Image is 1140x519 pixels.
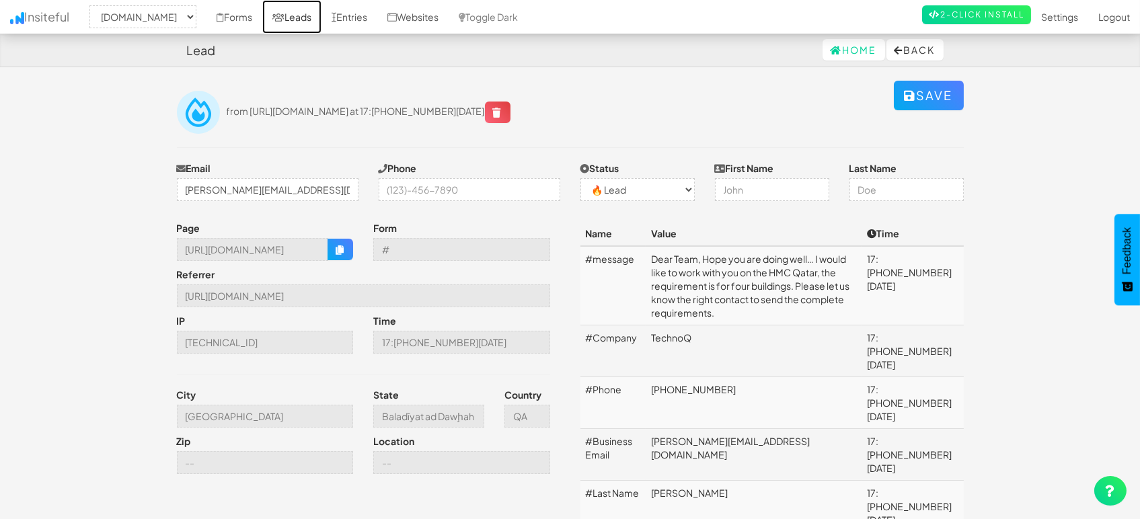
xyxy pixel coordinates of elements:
label: Country [504,388,541,401]
td: 17:[PHONE_NUMBER][DATE] [862,325,963,377]
label: State [373,388,399,401]
td: [PERSON_NAME][EMAIL_ADDRESS][DOMAIN_NAME] [646,429,862,481]
input: -- [373,238,550,261]
label: Phone [379,161,417,175]
td: #message [580,246,646,325]
input: Doe [849,178,964,201]
td: 17:[PHONE_NUMBER][DATE] [862,429,963,481]
button: Save [894,81,964,110]
a: Home [823,39,885,61]
input: -- [177,405,354,428]
span: from [URL][DOMAIN_NAME] at 17:[PHONE_NUMBER][DATE] [227,105,510,117]
label: Referrer [177,268,215,281]
span: Feedback [1121,227,1133,274]
input: -- [373,451,550,474]
th: Name [580,221,646,246]
img: icon.png [10,12,24,24]
label: Page [177,221,200,235]
label: Form [373,221,397,235]
input: -- [504,405,550,428]
label: First Name [715,161,774,175]
input: -- [177,238,329,261]
td: 17:[PHONE_NUMBER][DATE] [862,377,963,429]
label: Zip [177,434,191,448]
td: 17:[PHONE_NUMBER][DATE] [862,246,963,325]
td: #Phone [580,377,646,429]
td: Dear Team, Hope you are doing well… I would like to work with you on the HMC Qatar, the requireme... [646,246,862,325]
label: Last Name [849,161,897,175]
label: Time [373,314,396,327]
button: Back [886,39,944,61]
label: IP [177,314,186,327]
th: Value [646,221,862,246]
h4: Lead [187,44,216,57]
input: -- [373,405,484,428]
th: Time [862,221,963,246]
label: Location [373,434,414,448]
input: John [715,178,829,201]
label: Status [580,161,619,175]
td: #Company [580,325,646,377]
input: -- [177,451,354,474]
td: TechnoQ [646,325,862,377]
td: [PHONE_NUMBER] [646,377,862,429]
label: City [177,388,196,401]
td: #Business Email [580,429,646,481]
img: insiteful-lead.png [177,91,220,134]
input: j@doe.com [177,178,358,201]
input: -- [177,284,550,307]
input: -- [373,331,550,354]
input: (123)-456-7890 [379,178,560,201]
input: -- [177,331,354,354]
button: Feedback - Show survey [1114,214,1140,305]
a: 2-Click Install [922,5,1031,24]
label: Email [177,161,211,175]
